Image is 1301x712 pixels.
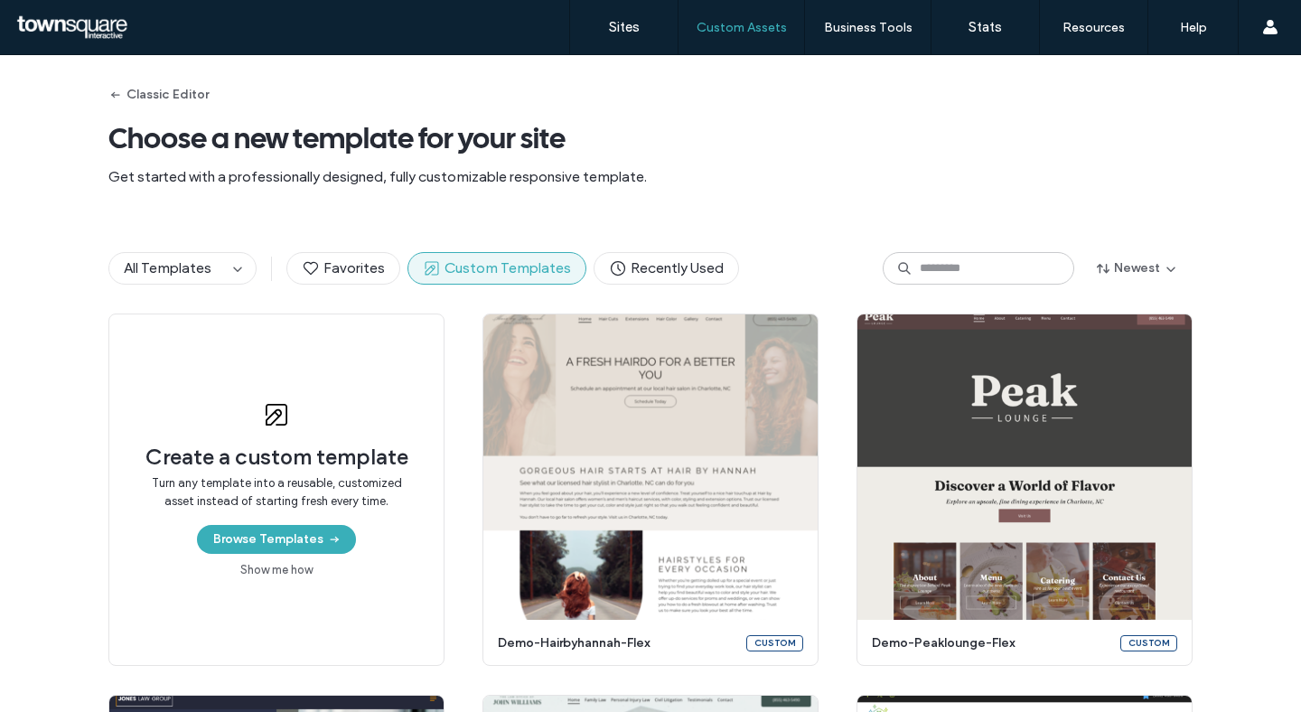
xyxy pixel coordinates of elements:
[1062,20,1125,35] label: Resources
[108,167,1193,187] span: Get started with a professionally designed, fully customizable responsive template.
[286,252,400,285] button: Favorites
[498,634,735,652] span: demo-hairbyhannah-flex
[124,259,211,276] span: All Templates
[1120,635,1177,651] div: Custom
[609,19,640,35] label: Sites
[872,634,1109,652] span: demo-peaklounge-flex
[145,474,407,511] span: Turn any template into a reusable, customized asset instead of starting fresh every time.
[407,252,586,285] button: Custom Templates
[240,561,313,579] a: Show me how
[746,635,803,651] div: Custom
[423,258,571,278] span: Custom Templates
[108,80,209,109] button: Classic Editor
[1180,20,1207,35] label: Help
[697,20,787,35] label: Custom Assets
[824,20,913,35] label: Business Tools
[594,252,739,285] button: Recently Used
[1081,254,1193,283] button: Newest
[109,253,227,284] button: All Templates
[197,525,356,554] button: Browse Templates
[145,444,408,471] span: Create a custom template
[302,258,385,278] span: Favorites
[969,19,1002,35] label: Stats
[108,120,1193,156] span: Choose a new template for your site
[609,258,724,278] span: Recently Used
